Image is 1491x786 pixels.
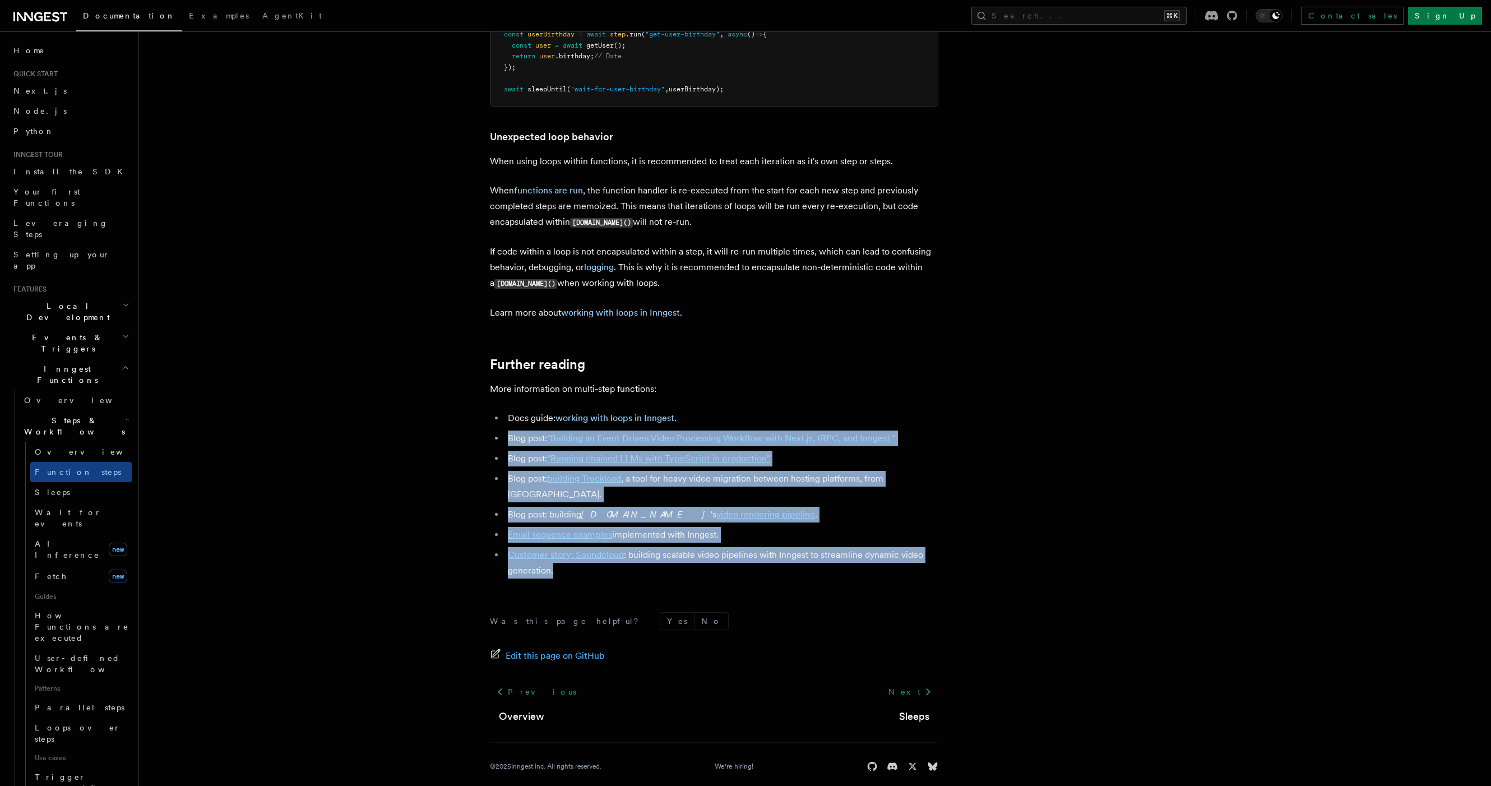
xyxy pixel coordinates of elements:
a: Overview [499,709,544,724]
a: User-defined Workflows [30,648,132,679]
a: Leveraging Steps [9,213,132,244]
span: Patterns [30,679,132,697]
span: await [504,85,524,93]
a: Home [9,40,132,61]
span: Sleeps [35,488,70,497]
span: userBirthday [527,30,575,38]
a: Examples [182,3,256,30]
a: Function steps [30,462,132,482]
span: Examples [189,11,249,20]
span: Next.js [13,86,67,95]
a: Node.js [9,101,132,121]
a: Sleeps [30,482,132,502]
span: .birthday; [555,52,594,60]
a: Customer story: Soundcloud [508,549,624,560]
span: await [563,41,582,49]
span: Python [13,127,54,136]
a: Contact sales [1301,7,1404,25]
span: Documentation [83,11,175,20]
a: AI Inferencenew [30,534,132,565]
span: }); [504,63,516,71]
a: "Running chained LLMs with TypeScript in production" [547,453,770,464]
span: user [539,52,555,60]
a: Sign Up [1408,7,1482,25]
span: Setting up your app [13,250,110,270]
a: Edit this page on GitHub [490,648,605,664]
span: (); [614,41,626,49]
a: Your first Functions [9,182,132,213]
span: Use cases [30,749,132,767]
span: Events & Triggers [9,332,122,354]
a: Wait for events [30,502,132,534]
a: Parallel steps [30,697,132,718]
button: Toggle dark mode [1256,9,1282,22]
a: How Functions are executed [30,605,132,648]
span: Install the SDK [13,167,129,176]
span: async [728,30,747,38]
li: : building scalable video pipelines with Inngest to streamline dynamic video generation. [504,547,938,579]
span: Steps & Workflows [20,415,125,437]
li: Blog post: [504,451,938,466]
p: Was this page helpful? [490,616,646,627]
span: Features [9,285,47,294]
span: step [610,30,626,38]
li: Blog post: [504,431,938,446]
code: [DOMAIN_NAME]() [494,279,557,289]
span: return [512,52,535,60]
span: getUser [586,41,614,49]
p: When using loops within functions, it is recommended to treat each iteration as it's own step or ... [490,154,938,169]
span: .run [626,30,641,38]
a: Previous [490,682,582,702]
span: Wait for events [35,508,101,528]
span: Local Development [9,300,122,323]
span: = [578,30,582,38]
span: => [755,30,763,38]
a: working with loops in Inngest [555,413,674,423]
span: Quick start [9,70,58,78]
span: new [109,570,127,583]
span: Your first Functions [13,187,80,207]
span: AI Inference [35,539,100,560]
a: "Building an Event Driven Video Processing Workflow with Next.js, tRPC, and Inngest " [547,433,896,443]
span: ( [567,85,571,93]
span: Function steps [35,468,121,477]
code: [DOMAIN_NAME]() [570,218,633,228]
a: Next.js [9,81,132,101]
span: // Date [594,52,622,60]
a: Documentation [76,3,182,31]
kbd: ⌘K [1164,10,1180,21]
span: "wait-for-user-birthday" [571,85,665,93]
span: Home [13,45,45,56]
p: More information on multi-step functions: [490,381,938,397]
span: Parallel steps [35,703,124,712]
a: logging [584,262,614,272]
span: AgentKit [262,11,322,20]
span: await [586,30,606,38]
span: Inngest tour [9,150,63,159]
span: Overview [24,396,140,405]
span: , [665,85,669,93]
a: Email sequence examples [508,529,612,540]
li: Docs guide: . [504,410,938,426]
button: No [694,613,728,630]
span: Edit this page on GitHub [506,648,605,664]
p: If code within a loop is not encapsulated within a step, it will re-run multiple times, which can... [490,244,938,292]
a: Further reading [490,357,585,372]
span: Inngest Functions [9,363,121,386]
span: User-defined Workflows [35,654,136,674]
a: Unexpected loop behavior [490,129,613,145]
span: "get-user-birthday" [645,30,720,38]
a: Install the SDK [9,161,132,182]
a: Sleeps [899,709,929,724]
p: Learn more about . [490,305,938,321]
li: Blog post: building 's . [504,507,938,523]
em: [DOMAIN_NAME] [581,509,711,520]
span: Leveraging Steps [13,219,108,239]
li: Blog post: , a tool for heavy video migration between hosting platforms, from [GEOGRAPHIC_DATA]. [504,471,938,502]
a: functions are run [514,185,583,196]
span: sleepUntil [527,85,567,93]
button: Search...⌘K [971,7,1187,25]
a: Next [882,682,938,702]
a: working with loops in Inngest [561,307,680,318]
span: Fetch [35,572,67,581]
